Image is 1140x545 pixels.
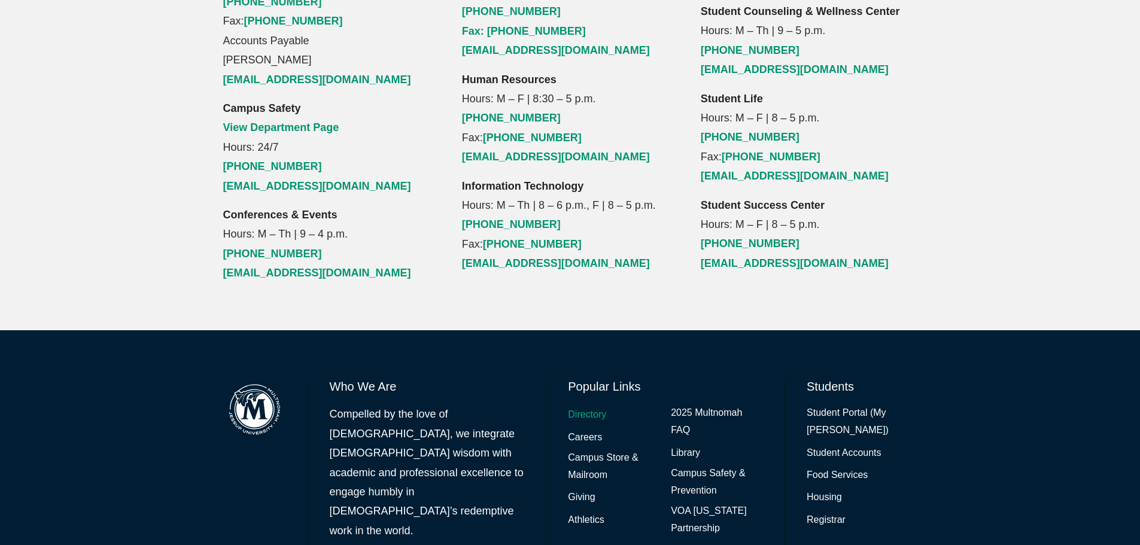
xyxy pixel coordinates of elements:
a: Food Services [807,467,868,484]
a: [PHONE_NUMBER] [223,248,322,260]
strong: Student Counseling & Wellness Center [701,5,900,17]
a: Campus Safety & Prevention [671,465,763,500]
p: Hours: M – Th | 9 – 5 p.m. [701,2,917,80]
a: [EMAIL_ADDRESS][DOMAIN_NAME] [462,44,650,56]
a: [PHONE_NUMBER] [462,5,561,17]
a: VOA [US_STATE] Partnership [671,503,763,537]
a: Fax: [PHONE_NUMBER] [462,25,586,37]
p: Hours: M – Th | 8 – 6 p.m., F | 8 – 5 p.m. Fax: [462,176,679,273]
a: [EMAIL_ADDRESS][DOMAIN_NAME] [701,257,889,269]
a: [EMAIL_ADDRESS][DOMAIN_NAME] [701,63,889,75]
a: [EMAIL_ADDRESS][DOMAIN_NAME] [223,267,411,279]
a: [PHONE_NUMBER] [244,15,343,27]
h6: Popular Links [568,378,763,395]
a: Giving [568,489,595,506]
p: Hours: M – F | 8 – 5 p.m. Fax: [701,89,917,186]
h6: Who We Are [330,378,525,395]
p: Hours: M – F | 8 – 5 p.m. [701,196,917,273]
p: Hours: M – F | 8:30 – 5 p.m. Fax: [462,70,679,167]
h6: Students [807,378,917,395]
a: [PHONE_NUMBER] [483,132,582,144]
a: Athletics [568,511,604,529]
strong: Information Technology [462,180,584,192]
strong: Human Resources [462,74,557,86]
a: [PHONE_NUMBER] [462,112,561,124]
a: Library [671,444,700,462]
a: 2025 Multnomah FAQ [671,404,763,439]
a: Housing [807,489,842,506]
a: [EMAIL_ADDRESS][DOMAIN_NAME] [462,151,650,163]
a: Registrar [807,511,846,529]
a: [EMAIL_ADDRESS][DOMAIN_NAME] [223,180,411,192]
a: [EMAIL_ADDRESS][DOMAIN_NAME] [701,170,889,182]
a: [PHONE_NUMBER] [223,160,322,172]
a: [EMAIL_ADDRESS][DOMAIN_NAME] [462,257,650,269]
p: Hours: 24/7 [223,99,440,196]
a: [PHONE_NUMBER] [701,131,799,143]
strong: Student Success Center [701,199,825,211]
a: [PHONE_NUMBER] [701,238,799,249]
a: [EMAIL_ADDRESS][DOMAIN_NAME] [223,74,411,86]
strong: Conferences & Events [223,209,338,221]
strong: Campus Safety [223,102,301,114]
a: View Department Page [223,121,339,133]
a: [PHONE_NUMBER] [462,218,561,230]
a: [PHONE_NUMBER] [483,238,582,250]
a: Directory [568,406,606,424]
p: Compelled by the love of [DEMOGRAPHIC_DATA], we integrate [DEMOGRAPHIC_DATA] wisdom with academic... [330,404,525,540]
a: [PHONE_NUMBER] [701,44,799,56]
a: Student Portal (My [PERSON_NAME]) [807,404,917,439]
a: Student Accounts [807,444,881,462]
a: [PHONE_NUMBER] [722,151,820,163]
p: Hours: M – Th | 9 – 4 p.m. [223,205,440,283]
a: Campus Store & Mailroom [568,449,660,484]
img: Multnomah Campus of Jessup University logo [223,378,286,441]
a: Careers [568,429,602,446]
strong: Student Life [701,93,763,105]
